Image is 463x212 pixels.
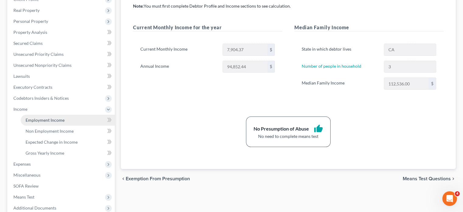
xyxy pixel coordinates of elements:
[442,191,457,206] iframe: Intercom live chat
[13,194,34,199] span: Means Test
[26,139,78,145] span: Expected Change in Income
[299,77,381,90] label: Median Family Income
[9,49,115,60] a: Unsecured Priority Claims
[429,78,436,89] div: $
[26,128,74,134] span: Non Employment Income
[21,137,115,148] a: Expected Change in Income
[384,44,436,56] input: State
[133,3,144,9] strong: Note:
[13,52,64,57] span: Unsecured Priority Claims
[21,126,115,137] a: Non Employment Income
[223,61,267,73] input: 0.00
[13,19,48,24] span: Personal Property
[137,44,219,56] label: Current Monthly Income
[223,44,267,56] input: 0.00
[13,74,30,79] span: Lawsuits
[302,63,361,69] a: Number of people in household
[403,176,451,181] span: Means Test Questions
[9,71,115,82] a: Lawsuits
[13,8,40,13] span: Real Property
[13,41,43,46] span: Secured Claims
[13,63,72,68] span: Unsecured Nonpriority Claims
[13,172,40,178] span: Miscellaneous
[121,176,126,181] i: chevron_left
[13,205,56,210] span: Additional Documents
[267,44,275,56] div: $
[137,61,219,73] label: Annual Income
[9,60,115,71] a: Unsecured Nonpriority Claims
[9,27,115,38] a: Property Analysis
[403,176,456,181] button: Means Test Questions chevron_right
[21,148,115,159] a: Gross Yearly Income
[451,176,456,181] i: chevron_right
[314,124,323,133] i: thumb_up
[13,106,27,112] span: Income
[21,115,115,126] a: Employment Income
[13,30,47,35] span: Property Analysis
[133,3,444,9] p: You must first complete Debtor Profile and Income sections to see calculation.
[26,150,64,156] span: Gross Yearly Income
[267,61,275,73] div: $
[384,61,436,73] input: --
[126,176,190,181] span: Exemption from Presumption
[9,38,115,49] a: Secured Claims
[9,181,115,192] a: SOFA Review
[121,176,190,181] button: chevron_left Exemption from Presumption
[9,82,115,93] a: Executory Contracts
[13,84,52,90] span: Executory Contracts
[26,117,65,123] span: Employment Income
[254,133,323,139] div: No need to complete means test
[13,183,39,189] span: SOFA Review
[384,78,429,89] input: 0.00
[133,24,282,31] h5: Current Monthly Income for the year
[299,44,381,56] label: State in which debtor lives
[455,191,460,196] span: 4
[294,24,444,31] h5: Median Family Income
[13,95,69,101] span: Codebtors Insiders & Notices
[13,161,31,167] span: Expenses
[254,125,309,132] div: No Presumption of Abuse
